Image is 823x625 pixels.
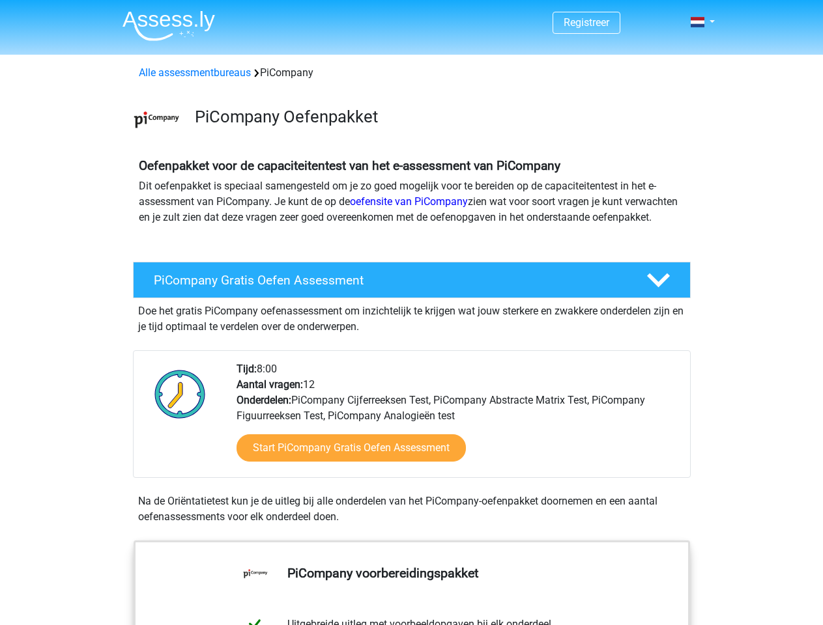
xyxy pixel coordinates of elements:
div: PiCompany [134,65,690,81]
a: Alle assessmentbureaus [139,66,251,79]
div: Doe het gratis PiCompany oefenassessment om inzichtelijk te krijgen wat jouw sterkere en zwakkere... [133,298,691,335]
b: Tijd: [237,363,257,375]
h4: PiCompany Gratis Oefen Assessment [154,273,626,288]
p: Dit oefenpakket is speciaal samengesteld om je zo goed mogelijk voor te bereiden op de capaciteit... [139,178,685,225]
a: Registreer [564,16,609,29]
a: PiCompany Gratis Oefen Assessment [128,262,696,298]
div: 8:00 12 PiCompany Cijferreeksen Test, PiCompany Abstracte Matrix Test, PiCompany Figuurreeksen Te... [227,361,689,477]
b: Onderdelen: [237,394,291,406]
a: oefensite van PiCompany [350,195,468,208]
b: Oefenpakket voor de capaciteitentest van het e-assessment van PiCompany [139,158,560,173]
img: Klok [147,361,213,426]
b: Aantal vragen: [237,378,303,391]
a: Start PiCompany Gratis Oefen Assessment [237,434,466,462]
div: Na de Oriëntatietest kun je de uitleg bij alle onderdelen van het PiCompany-oefenpakket doornemen... [133,493,691,525]
img: picompany.png [134,96,180,143]
h3: PiCompany Oefenpakket [195,107,680,127]
img: Assessly [123,10,215,41]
